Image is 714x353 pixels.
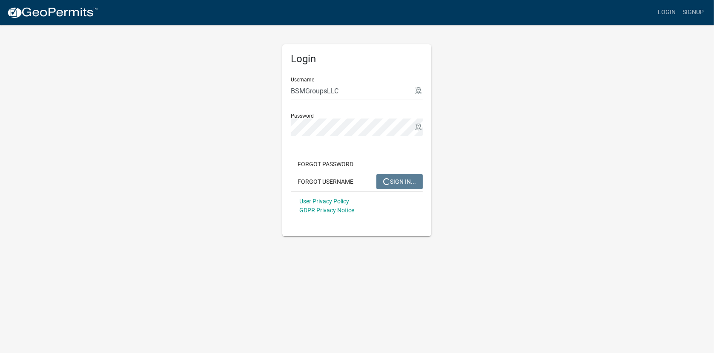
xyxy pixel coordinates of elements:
a: GDPR Privacy Notice [299,207,354,214]
a: User Privacy Policy [299,198,349,205]
button: SIGN IN... [376,174,423,189]
button: Forgot Password [291,156,360,172]
a: Login [654,4,679,20]
a: Signup [679,4,707,20]
button: Forgot Username [291,174,360,189]
h5: Login [291,53,423,65]
span: SIGN IN... [383,178,416,185]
